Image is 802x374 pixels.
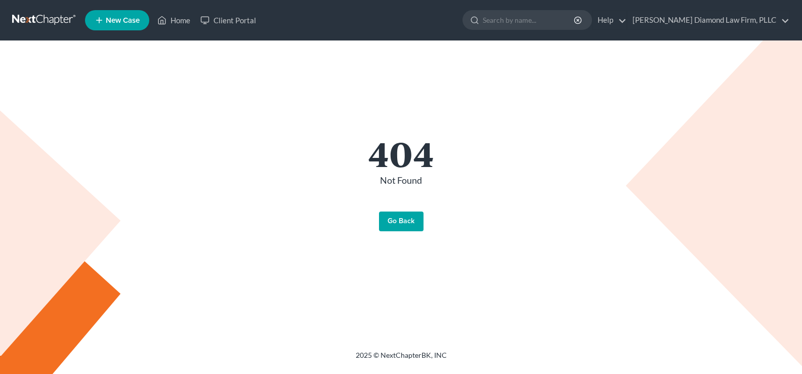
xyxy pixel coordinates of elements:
a: Help [593,11,626,29]
span: New Case [106,17,140,24]
a: Home [152,11,195,29]
h1: 404 [123,136,680,170]
p: Not Found [123,174,680,187]
a: [PERSON_NAME] Diamond Law Firm, PLLC [627,11,789,29]
div: 2025 © NextChapterBK, INC [113,350,690,368]
a: Go Back [379,212,424,232]
input: Search by name... [483,11,575,29]
a: Client Portal [195,11,261,29]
